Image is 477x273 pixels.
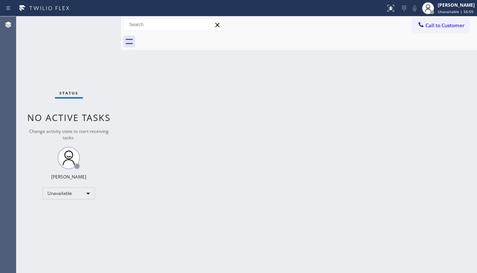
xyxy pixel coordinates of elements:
span: No active tasks [27,111,111,124]
span: Change activity state to start receiving tasks. [29,128,109,141]
button: Mute [409,3,420,13]
input: Search [124,19,224,31]
div: [PERSON_NAME] [51,174,86,180]
div: Unavailable [43,187,95,199]
span: Status [59,90,78,96]
span: Unavailable | 56:05 [438,9,474,14]
span: Call to Customer [425,22,465,29]
div: [PERSON_NAME] [438,2,475,8]
button: Call to Customer [412,18,470,32]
